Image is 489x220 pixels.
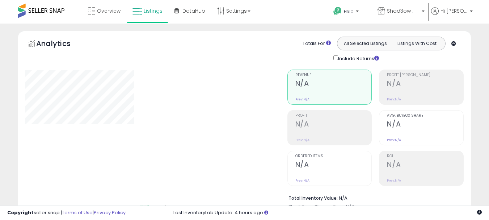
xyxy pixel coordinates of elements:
[431,7,473,24] a: Hi [PERSON_NAME]
[387,114,463,118] span: Avg. Buybox Share
[387,97,401,101] small: Prev: N/A
[173,209,482,216] div: Last InventoryLab Update: 4 hours ago.
[264,210,268,215] i: Click here to read more about un-synced listings.
[295,161,372,170] h2: N/A
[387,120,463,130] h2: N/A
[62,209,93,216] a: Terms of Use
[182,7,205,14] span: DataHub
[387,161,463,170] h2: N/A
[36,38,85,50] h5: Analytics
[391,39,443,48] button: Listings With Cost
[94,209,126,216] a: Privacy Policy
[295,138,309,142] small: Prev: N/A
[387,138,401,142] small: Prev: N/A
[7,209,34,216] strong: Copyright
[387,73,463,77] span: Profit [PERSON_NAME]
[295,114,372,118] span: Profit
[303,40,331,47] div: Totals For
[288,195,338,201] b: Total Inventory Value:
[328,54,388,62] div: Include Returns
[387,79,463,89] h2: N/A
[295,154,372,158] span: Ordered Items
[440,7,468,14] span: Hi [PERSON_NAME]
[288,203,345,209] b: Short Term Storage Fees:
[295,97,309,101] small: Prev: N/A
[97,7,121,14] span: Overview
[295,120,372,130] h2: N/A
[387,7,420,14] span: Shad3ow Goods & Services
[295,79,372,89] h2: N/A
[387,154,463,158] span: ROI
[288,193,458,202] li: N/A
[328,1,371,24] a: Help
[295,73,372,77] span: Revenue
[339,39,391,48] button: All Selected Listings
[387,178,401,183] small: Prev: N/A
[144,7,163,14] span: Listings
[7,209,126,216] div: seller snap | |
[333,7,342,16] i: Get Help
[346,203,355,210] span: N/A
[344,8,354,14] span: Help
[295,178,309,183] small: Prev: N/A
